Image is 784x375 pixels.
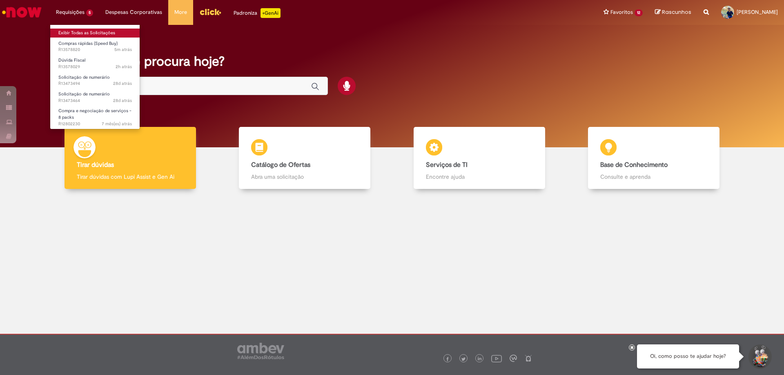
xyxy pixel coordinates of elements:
[116,64,132,70] time: 29/09/2025 16:07:34
[237,343,284,359] img: logo_footer_ambev_rotulo_gray.png
[58,64,132,70] span: R13578029
[461,357,465,361] img: logo_footer_twitter.png
[114,47,132,53] time: 29/09/2025 18:18:54
[50,39,140,54] a: Aberto R13578820 : Compras rápidas (Speed Buy)
[600,173,707,181] p: Consulte e aprenda
[58,40,118,47] span: Compras rápidas (Speed Buy)
[491,353,502,364] img: logo_footer_youtube.png
[116,64,132,70] span: 2h atrás
[50,29,140,38] a: Exibir Todas as Solicitações
[114,47,132,53] span: 5m atrás
[251,161,310,169] b: Catálogo de Ofertas
[234,8,281,18] div: Padroniza
[478,357,482,362] img: logo_footer_linkedin.png
[50,107,140,124] a: Aberto R12802230 : Compra e negociação de serviços - 8 packs
[199,6,221,18] img: click_logo_yellow_360x200.png
[261,8,281,18] p: +GenAi
[58,91,110,97] span: Solicitação de numerário
[426,161,468,169] b: Serviços de TI
[50,73,140,88] a: Aberto R13473494 : Solicitação de numerário
[445,357,450,361] img: logo_footer_facebook.png
[50,90,140,105] a: Aberto R13473464 : Solicitação de numerário
[58,74,110,80] span: Solicitação de numerário
[58,121,132,127] span: R12802230
[56,8,85,16] span: Requisições
[392,127,567,189] a: Serviços de TI Encontre ajuda
[58,98,132,104] span: R13473464
[58,47,132,53] span: R13578820
[58,57,85,63] span: Dúvida Fiscal
[174,8,187,16] span: More
[567,127,742,189] a: Base de Conhecimento Consulte e aprenda
[113,80,132,87] time: 02/09/2025 15:50:25
[525,355,532,362] img: logo_footer_naosei.png
[113,80,132,87] span: 28d atrás
[251,173,358,181] p: Abra uma solicitação
[102,121,132,127] span: 7 mês(es) atrás
[662,8,691,16] span: Rascunhos
[86,9,93,16] span: 5
[637,344,739,368] div: Oi, como posso te ajudar hoje?
[77,161,114,169] b: Tirar dúvidas
[71,54,714,69] h2: O que você procura hoje?
[50,24,140,129] ul: Requisições
[58,108,131,120] span: Compra e negociação de serviços - 8 packs
[635,9,643,16] span: 12
[113,98,132,104] time: 02/09/2025 15:46:27
[510,355,517,362] img: logo_footer_workplace.png
[102,121,132,127] time: 12/03/2025 18:17:59
[737,9,778,16] span: [PERSON_NAME]
[105,8,162,16] span: Despesas Corporativas
[1,4,43,20] img: ServiceNow
[600,161,668,169] b: Base de Conhecimento
[218,127,392,189] a: Catálogo de Ofertas Abra uma solicitação
[610,8,633,16] span: Favoritos
[58,80,132,87] span: R13473494
[50,56,140,71] a: Aberto R13578029 : Dúvida Fiscal
[747,344,772,369] button: Iniciar Conversa de Suporte
[77,173,184,181] p: Tirar dúvidas com Lupi Assist e Gen Ai
[43,127,218,189] a: Tirar dúvidas Tirar dúvidas com Lupi Assist e Gen Ai
[113,98,132,104] span: 28d atrás
[655,9,691,16] a: Rascunhos
[426,173,533,181] p: Encontre ajuda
